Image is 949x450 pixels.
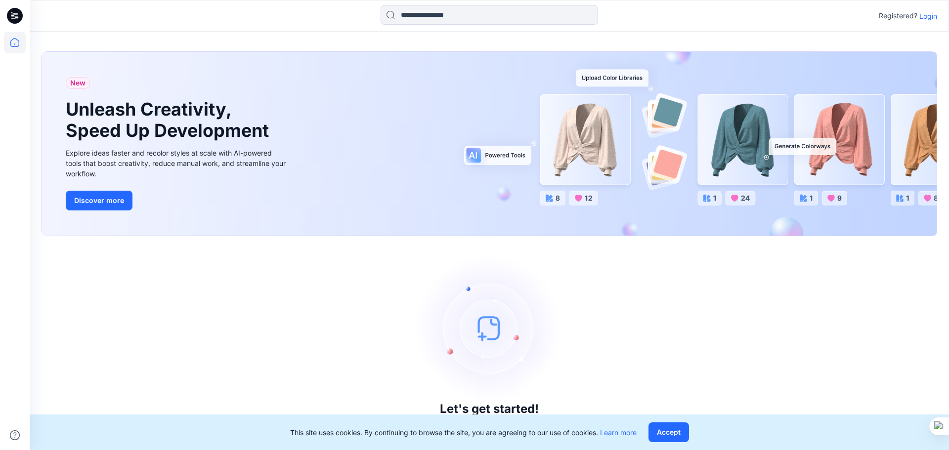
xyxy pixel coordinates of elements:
a: Learn more [600,428,637,437]
span: New [70,77,86,89]
div: Explore ideas faster and recolor styles at scale with AI-powered tools that boost creativity, red... [66,148,288,179]
button: Discover more [66,191,132,210]
p: Login [919,11,937,21]
img: empty-state-image.svg [415,254,563,402]
p: Registered? [879,10,917,22]
p: This site uses cookies. By continuing to browse the site, you are agreeing to our use of cookies. [290,427,637,438]
h1: Unleash Creativity, Speed Up Development [66,99,273,141]
h3: Let's get started! [440,402,539,416]
button: Accept [648,422,689,442]
a: Discover more [66,191,288,210]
